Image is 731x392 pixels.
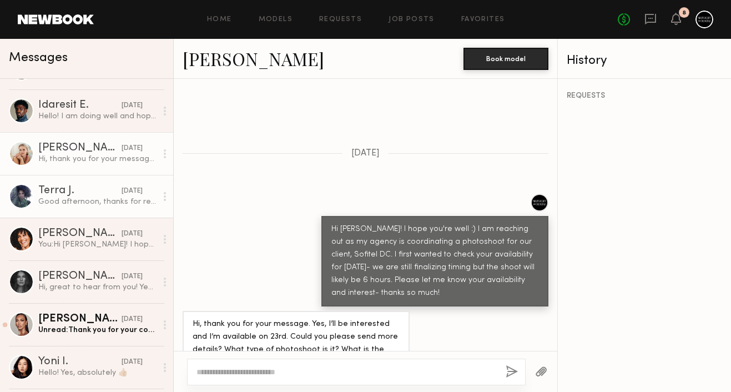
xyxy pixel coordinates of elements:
div: [PERSON_NAME] [38,271,122,282]
div: Hi, thank you for your message. Yes, I’ll be interested and I’m available on 23rd. Could you plea... [38,154,157,164]
div: Hello! I am doing well and hope the same for you. I can also confirm that I am interested and ava... [38,111,157,122]
div: [DATE] [122,143,143,154]
button: Book model [463,48,548,70]
a: Favorites [461,16,505,23]
div: REQUESTS [567,92,722,100]
div: [DATE] [122,272,143,282]
div: Unread: Thank you for your consideration! [38,325,157,335]
div: Good afternoon, thanks for reaching out! I’m available and interested :) [38,197,157,207]
a: Models [259,16,293,23]
div: History [567,54,722,67]
div: [PERSON_NAME] [38,228,122,239]
a: Job Posts [389,16,435,23]
div: [DATE] [122,357,143,368]
span: [DATE] [351,149,380,158]
div: You: Hi [PERSON_NAME]! I hope you're well :) I am reaching out as my agency is coordinating a pho... [38,239,157,250]
a: Requests [319,16,362,23]
div: [DATE] [122,314,143,325]
span: Messages [9,52,68,64]
div: Hi [PERSON_NAME]! I hope you're well :) I am reaching out as my agency is coordinating a photosho... [331,223,538,300]
div: [PERSON_NAME] [38,314,122,325]
div: Hi, great to hear from you! Yes, I am available on the 23rd [38,282,157,293]
div: Hi, thank you for your message. Yes, I’ll be interested and I’m available on 23rd. Could you plea... [193,318,400,369]
a: Home [207,16,232,23]
a: Book model [463,53,548,63]
div: [PERSON_NAME] [38,143,122,154]
div: [DATE] [122,229,143,239]
a: [PERSON_NAME] [183,47,324,71]
div: 8 [682,10,686,16]
div: [DATE] [122,100,143,111]
div: Idaresit E. [38,100,122,111]
div: Yoni I. [38,356,122,368]
div: Terra J. [38,185,122,197]
div: Hello! Yes, absolutely 👍🏼 [38,368,157,378]
div: [DATE] [122,186,143,197]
